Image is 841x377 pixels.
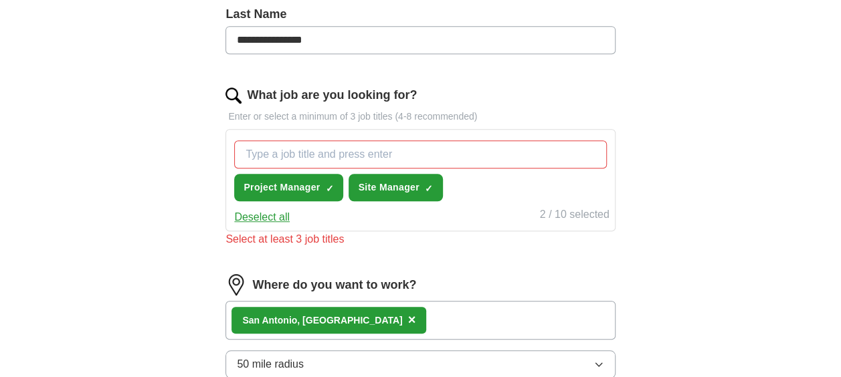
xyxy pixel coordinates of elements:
[234,209,290,225] button: Deselect all
[225,110,615,124] p: Enter or select a minimum of 3 job titles (4-8 recommended)
[425,183,433,194] span: ✓
[349,174,442,201] button: Site Manager✓
[540,207,610,225] div: 2 / 10 selected
[247,86,417,104] label: What job are you looking for?
[234,140,606,168] input: Type a job title and press enter
[252,276,416,294] label: Where do you want to work?
[225,231,615,247] div: Select at least 3 job titles
[242,315,297,326] strong: San Antonio
[325,183,333,194] span: ✓
[244,180,320,195] span: Project Manager
[408,310,416,330] button: ×
[408,312,416,327] span: ×
[225,5,615,23] label: Last Name
[358,180,419,195] span: Site Manager
[242,313,402,328] div: , [GEOGRAPHIC_DATA]
[237,356,304,372] span: 50 mile radius
[225,88,242,104] img: search.png
[225,274,247,295] img: location.png
[234,174,343,201] button: Project Manager✓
